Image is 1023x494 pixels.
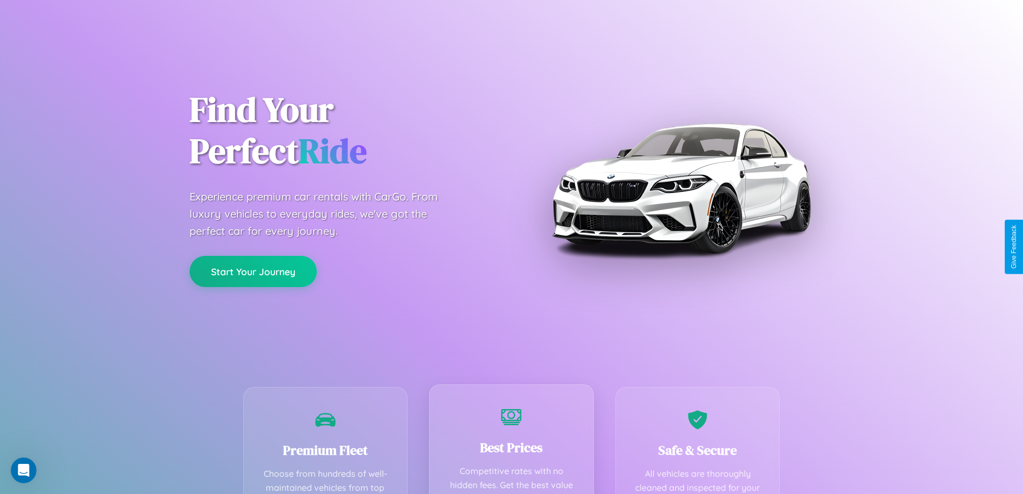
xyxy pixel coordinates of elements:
h1: Find Your Perfect [190,89,496,172]
span: Ride [299,127,367,174]
p: Experience premium car rentals with CarGo. From luxury vehicles to everyday rides, we've got the ... [190,188,458,240]
div: Give Feedback [1010,225,1018,269]
h3: Premium Fleet [260,441,391,459]
h3: Best Prices [446,439,577,456]
h3: Safe & Secure [632,441,764,459]
iframe: Intercom live chat [11,457,37,483]
button: Start Your Journey [190,256,317,287]
img: Premium BMW car rental vehicle [547,54,815,323]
